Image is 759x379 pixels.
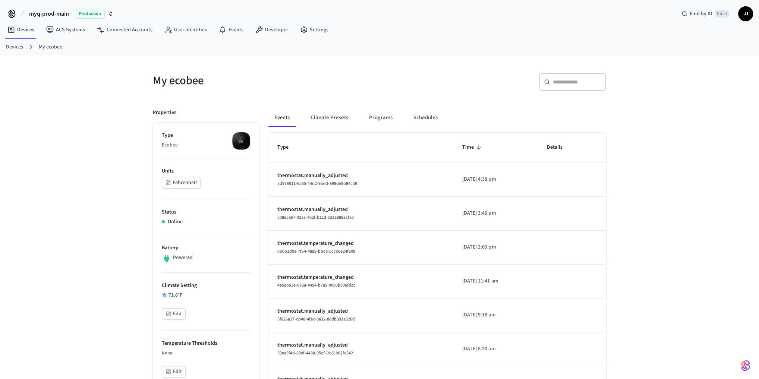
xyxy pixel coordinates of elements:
p: Type [162,132,251,139]
span: myq-prod-main [29,9,69,18]
button: Climate Presets [305,109,354,127]
button: Edit [162,366,186,378]
button: Events [268,109,296,127]
div: 71.6 °F [162,291,251,299]
a: User Identities [158,23,213,37]
div: Find by IDCtrl K [675,7,735,20]
span: Type [277,142,298,153]
span: Time [462,142,484,153]
img: ecobee_lite_3 [232,132,251,150]
span: Ctrl K [715,10,729,18]
a: Developer [249,23,294,37]
p: thermostat.manually_adjusted [277,341,444,349]
span: Production [75,9,105,19]
button: Edit [162,308,186,320]
button: Fahrenheit [162,177,201,189]
p: Climate Setting [162,282,251,290]
p: Properties [153,109,176,117]
p: [DATE] 9:18 am [462,311,529,319]
span: 0b0b1d0a-7f54-4899-bbc9-5c7c6e24f809 [277,248,355,255]
span: 508e5a67-02a3-462f-b113-52a98883cf30 [277,214,354,221]
span: 4e5ab93e-078a-4494-b7a5-0090b806fdac [277,282,356,288]
p: Online [168,218,183,226]
span: 5d976011-6535-44d2-9bed-699de9b84c59 [277,180,357,187]
a: My ecobee [39,43,62,51]
p: Units [162,167,251,175]
button: JJ [738,6,753,21]
a: Devices [1,23,40,37]
span: 59ea5f4d-890f-4438-95c5-2c61962fc542 [277,350,353,356]
img: SeamLogoGradient.69752ec5.svg [741,360,750,372]
span: None [162,350,172,356]
button: Schedules [407,109,444,127]
p: [DATE] 4:38 pm [462,176,529,183]
a: Events [213,23,249,37]
a: ACS Systems [40,23,91,37]
h5: My ecobee [153,73,375,88]
p: thermostat.manually_adjusted [277,206,444,214]
span: JJ [739,7,752,20]
span: 5f826a27-cb48-4fac-9a32-80db391a526d [277,316,355,322]
p: Battery [162,244,251,252]
p: [DATE] 3:40 pm [462,209,529,217]
span: Details [547,142,572,153]
p: thermostat.manually_adjusted [277,307,444,315]
p: [DATE] 8:30 am [462,345,529,353]
p: Temperature Thresholds [162,339,251,347]
a: Settings [294,23,334,37]
p: [DATE] 2:00 pm [462,243,529,251]
p: thermostat.temperature_changed [277,274,444,281]
p: [DATE] 11:41 am [462,277,529,285]
p: Ecobee [162,141,251,149]
p: Powered [173,254,193,262]
p: thermostat.temperature_changed [277,240,444,247]
span: Find by ID [690,10,712,18]
button: Programs [363,109,399,127]
a: Devices [6,43,23,51]
p: Status [162,208,251,216]
a: Connected Accounts [91,23,158,37]
p: thermostat.manually_adjusted [277,172,444,180]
